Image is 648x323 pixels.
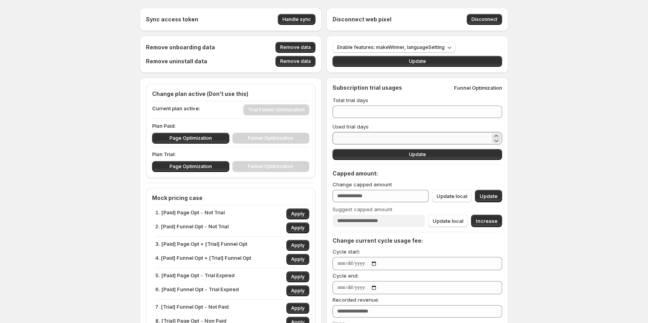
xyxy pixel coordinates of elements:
[286,303,309,314] button: Apply
[291,242,305,248] span: Apply
[146,16,198,23] h4: Sync access token
[152,161,229,172] button: Page Optimization
[155,222,229,233] p: 2. [Paid] Funnel Opt - Not Trial
[409,58,426,64] span: Update
[437,192,467,200] span: Update local
[275,42,315,53] button: Remove data
[291,288,305,294] span: Apply
[146,57,207,65] h4: Remove uninstall data
[291,305,305,311] span: Apply
[471,215,502,227] button: Increase
[282,16,311,23] span: Handle sync
[291,211,305,217] span: Apply
[286,254,309,265] button: Apply
[454,84,502,92] p: Funnel Optimization
[333,237,502,245] h4: Change current cycle usage fee:
[155,240,247,251] p: 3. [Paid] Page Opt + [Trial] Funnel Opt
[476,217,497,225] span: Increase
[433,217,463,225] span: Update local
[155,303,229,314] p: 7. [Trial] Funnel Opt - Not Paid
[152,150,309,158] p: Plan Trial:
[291,274,305,280] span: Apply
[471,16,497,23] span: Disconnect
[337,44,445,50] span: Enable features: makeWinner, languageSetting
[146,43,215,51] h4: Remove onboarding data
[428,215,468,227] button: Update local
[475,190,502,202] button: Update
[333,84,402,92] h4: Subscription trial usages
[480,192,497,200] span: Update
[155,254,251,265] p: 4. [Paid] Funnel Opt + [Trial] Funnel Opt
[409,151,426,158] span: Update
[333,56,502,67] button: Update
[280,58,311,64] span: Remove data
[286,240,309,251] button: Apply
[170,163,212,170] span: Page Optimization
[286,208,309,219] button: Apply
[333,97,368,103] span: Total trial days
[152,133,229,144] button: Page Optimization
[333,149,502,160] button: Update
[278,14,315,25] button: Handle sync
[333,297,379,303] span: Recorded revenue:
[333,206,392,212] span: Suggest capped amount
[333,181,392,188] span: Change capped amount
[286,285,309,296] button: Apply
[333,248,360,255] span: Cycle start:
[333,170,502,177] h4: Capped amount:
[432,190,472,202] button: Update local
[286,222,309,233] button: Apply
[333,123,369,130] span: Used trial days
[152,90,309,98] h4: Change plan active (Don't use this)
[152,104,200,115] p: Current plan active:
[467,14,502,25] button: Disconnect
[152,122,309,130] p: Plan Paid:
[155,285,239,296] p: 6. [Paid] Funnel Opt - Trial Expired
[155,208,225,219] p: 1. [Paid] Page Opt - Not Trial
[286,271,309,282] button: Apply
[170,135,212,141] span: Page Optimization
[291,225,305,231] span: Apply
[291,256,305,262] span: Apply
[155,271,234,282] p: 5. [Paid] Page Opt - Trial Expired
[333,16,392,23] h4: Disconnect web pixel
[333,273,359,279] span: Cycle end:
[275,56,315,67] button: Remove data
[152,194,309,202] h4: Mock pricing case
[333,42,456,53] button: Enable features: makeWinner, languageSetting
[280,44,311,50] span: Remove data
